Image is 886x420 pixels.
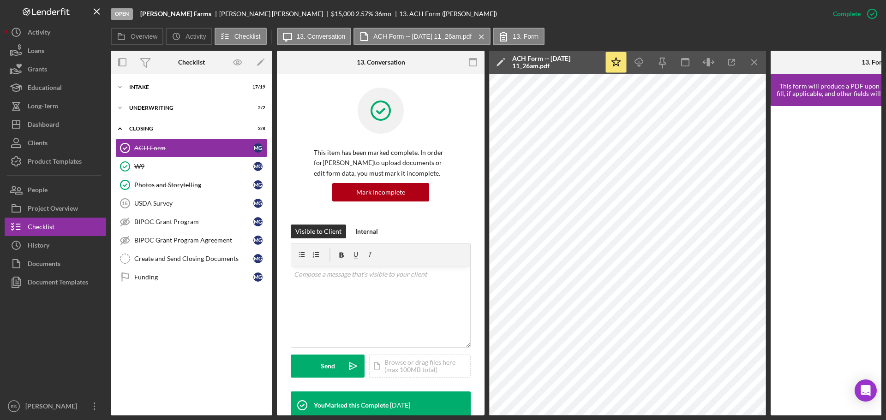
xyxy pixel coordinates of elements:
[297,33,346,40] label: 13. Conversation
[390,402,410,409] time: 2025-09-30 16:34
[253,217,263,226] div: M G
[111,8,133,20] div: Open
[253,236,263,245] div: M G
[356,183,405,201] div: Mark Incomplete
[373,33,472,40] label: ACH Form -- [DATE] 11_26am.pdf
[253,254,263,263] div: M G
[356,10,373,18] div: 2.57 %
[855,379,877,402] div: Open Intercom Messenger
[314,402,389,409] div: You Marked this Complete
[295,225,341,238] div: Visible to Client
[513,33,539,40] label: 13. Form
[134,273,253,281] div: Funding
[115,176,268,194] a: Photos and StorytellingMG
[115,139,268,157] a: ACH FormMG
[512,55,600,70] div: ACH Form -- [DATE] 11_26am.pdf
[353,28,491,45] button: ACH Form -- [DATE] 11_26am.pdf
[115,231,268,249] a: BIPOC Grant Program AgreementMG
[115,249,268,268] a: Create and Send Closing DocumentsMG
[249,84,265,90] div: 17 / 19
[134,255,253,262] div: Create and Send Closing Documents
[129,105,242,111] div: Underwriting
[399,10,497,18] div: 13. ACH Form ([PERSON_NAME])
[115,157,268,176] a: W9MG
[5,397,106,415] button: ES[PERSON_NAME]
[115,213,268,231] a: BIPOC Grant ProgramMG
[5,273,106,291] button: Document Templates
[134,163,253,170] div: W9
[355,225,378,238] div: Internal
[253,143,263,153] div: M G
[253,199,263,208] div: M G
[134,144,253,152] div: ACH Form
[140,10,211,18] b: [PERSON_NAME] Farms
[253,180,263,189] div: M G
[375,10,391,18] div: 36 mo
[115,268,268,286] a: FundingMG
[321,355,335,378] div: Send
[122,201,127,206] tspan: 16
[219,10,331,18] div: [PERSON_NAME] [PERSON_NAME]
[111,28,163,45] button: Overview
[178,59,205,66] div: Checklist
[351,225,383,238] button: Internal
[186,33,206,40] label: Activity
[253,272,263,282] div: M G
[331,10,354,18] span: $15,000
[129,84,242,90] div: Intake
[833,5,861,23] div: Complete
[234,33,261,40] label: Checklist
[134,200,253,207] div: USDA Survey
[129,126,242,131] div: Closing
[277,28,352,45] button: 13. Conversation
[493,28,545,45] button: 13. Form
[249,105,265,111] div: 2 / 2
[824,5,881,23] button: Complete
[253,162,263,171] div: M G
[291,225,346,238] button: Visible to Client
[215,28,267,45] button: Checklist
[28,273,88,294] div: Document Templates
[134,237,253,244] div: BIPOC Grant Program Agreement
[249,126,265,131] div: 3 / 8
[134,181,253,189] div: Photos and Storytelling
[131,33,157,40] label: Overview
[134,218,253,225] div: BIPOC Grant Program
